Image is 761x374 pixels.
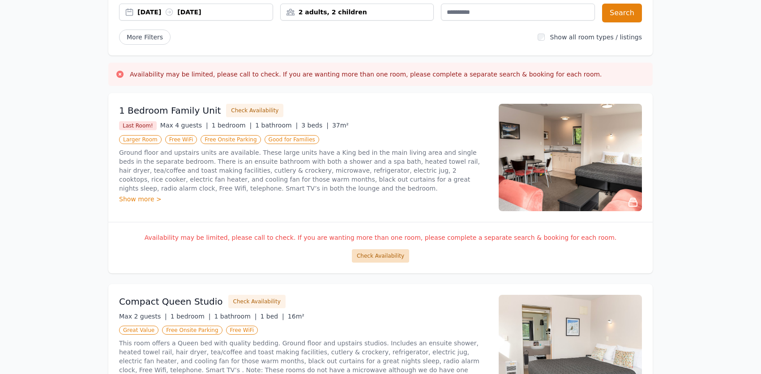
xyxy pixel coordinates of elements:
span: Max 4 guests | [160,122,208,129]
p: Ground floor and upstairs units are available. These large units have a King bed in the main livi... [119,148,488,193]
button: Check Availability [226,104,283,117]
p: Availability may be limited, please call to check. If you are wanting more than one room, please ... [119,233,642,242]
span: 1 bathroom | [214,313,257,320]
div: 2 adults, 2 children [281,8,434,17]
button: Check Availability [352,249,409,263]
span: Free WiFi [226,326,258,335]
span: 3 beds | [301,122,329,129]
span: Free Onsite Parking [162,326,222,335]
div: [DATE] [DATE] [137,8,273,17]
h3: Availability may be limited, please call to check. If you are wanting more than one room, please ... [130,70,602,79]
span: Good for Families [265,135,319,144]
span: Free WiFi [165,135,197,144]
button: Search [602,4,642,22]
div: Show more > [119,195,488,204]
span: 1 bedroom | [212,122,252,129]
span: Free Onsite Parking [201,135,261,144]
label: Show all room types / listings [550,34,642,41]
span: Larger Room [119,135,162,144]
h3: 1 Bedroom Family Unit [119,104,221,117]
span: 1 bedroom | [171,313,211,320]
span: 16m² [288,313,304,320]
span: Great Value [119,326,158,335]
span: Last Room! [119,121,157,130]
span: 1 bathroom | [255,122,298,129]
span: Max 2 guests | [119,313,167,320]
span: More Filters [119,30,171,45]
button: Check Availability [228,295,286,308]
span: 1 bed | [260,313,284,320]
span: 37m² [332,122,349,129]
h3: Compact Queen Studio [119,295,223,308]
